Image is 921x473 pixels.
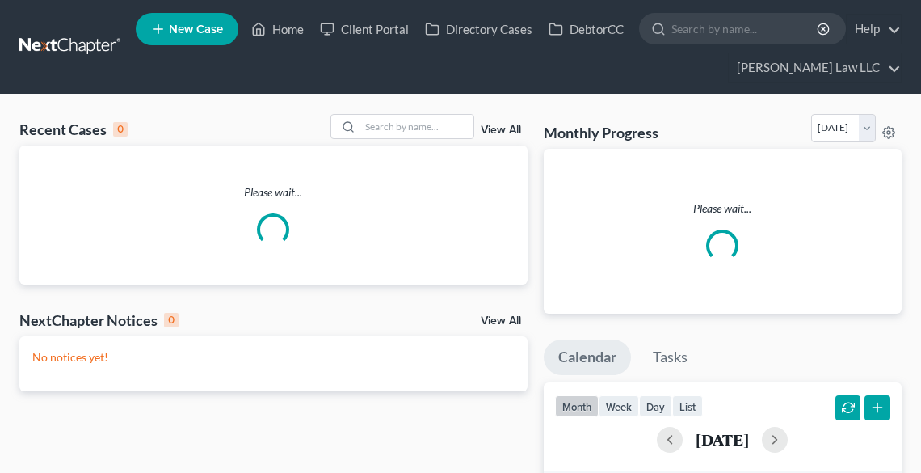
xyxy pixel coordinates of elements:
div: 0 [113,122,128,137]
button: week [599,395,639,417]
a: View All [481,125,521,136]
a: Home [243,15,312,44]
input: Search by name... [360,115,473,138]
input: Search by name... [671,14,819,44]
div: 0 [164,313,179,327]
a: View All [481,315,521,327]
button: month [555,395,599,417]
a: Tasks [638,340,702,375]
p: Please wait... [557,201,889,217]
a: Calendar [544,340,631,375]
a: Directory Cases [417,15,540,44]
div: NextChapter Notices [19,310,179,330]
a: Client Portal [312,15,417,44]
div: Recent Cases [19,120,128,139]
h2: [DATE] [696,431,749,448]
button: list [672,395,703,417]
button: day [639,395,672,417]
a: [PERSON_NAME] Law LLC [729,53,901,82]
span: New Case [169,23,223,36]
p: Please wait... [19,184,528,201]
a: Help [847,15,901,44]
h3: Monthly Progress [544,123,658,142]
p: No notices yet! [32,349,515,365]
a: DebtorCC [540,15,632,44]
